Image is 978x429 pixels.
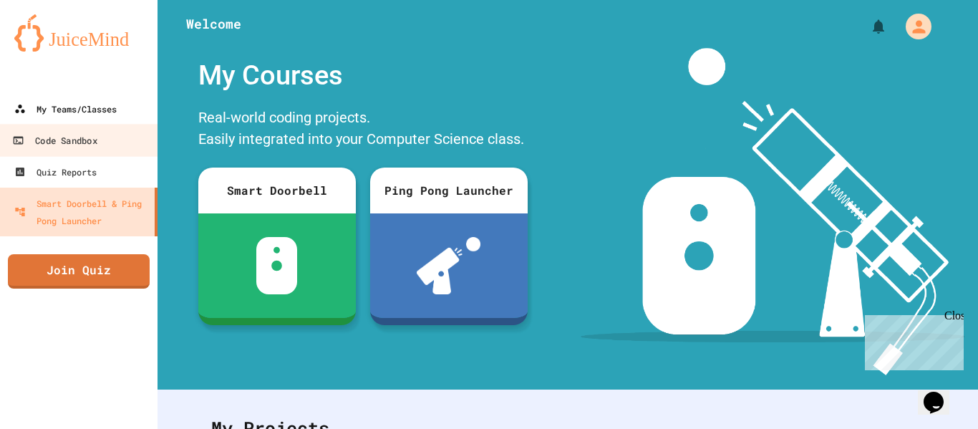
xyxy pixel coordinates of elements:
div: My Notifications [843,14,891,39]
div: Chat with us now!Close [6,6,99,91]
div: Smart Doorbell & Ping Pong Launcher [14,195,149,229]
img: ppl-with-ball.png [417,237,480,294]
a: Join Quiz [8,254,150,289]
iframe: chat widget [918,372,964,415]
div: My Account [891,10,935,43]
div: Quiz Reports [14,163,97,180]
img: logo-orange.svg [14,14,143,52]
div: My Teams/Classes [14,100,117,117]
div: Real-world coding projects. Easily integrated into your Computer Science class. [191,103,535,157]
div: Code Sandbox [12,132,97,150]
img: sdb-white.svg [256,237,297,294]
img: banner-image-my-projects.png [581,48,964,375]
div: Smart Doorbell [198,168,356,213]
div: Ping Pong Launcher [370,168,528,213]
div: My Courses [191,48,535,103]
iframe: chat widget [859,309,964,370]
